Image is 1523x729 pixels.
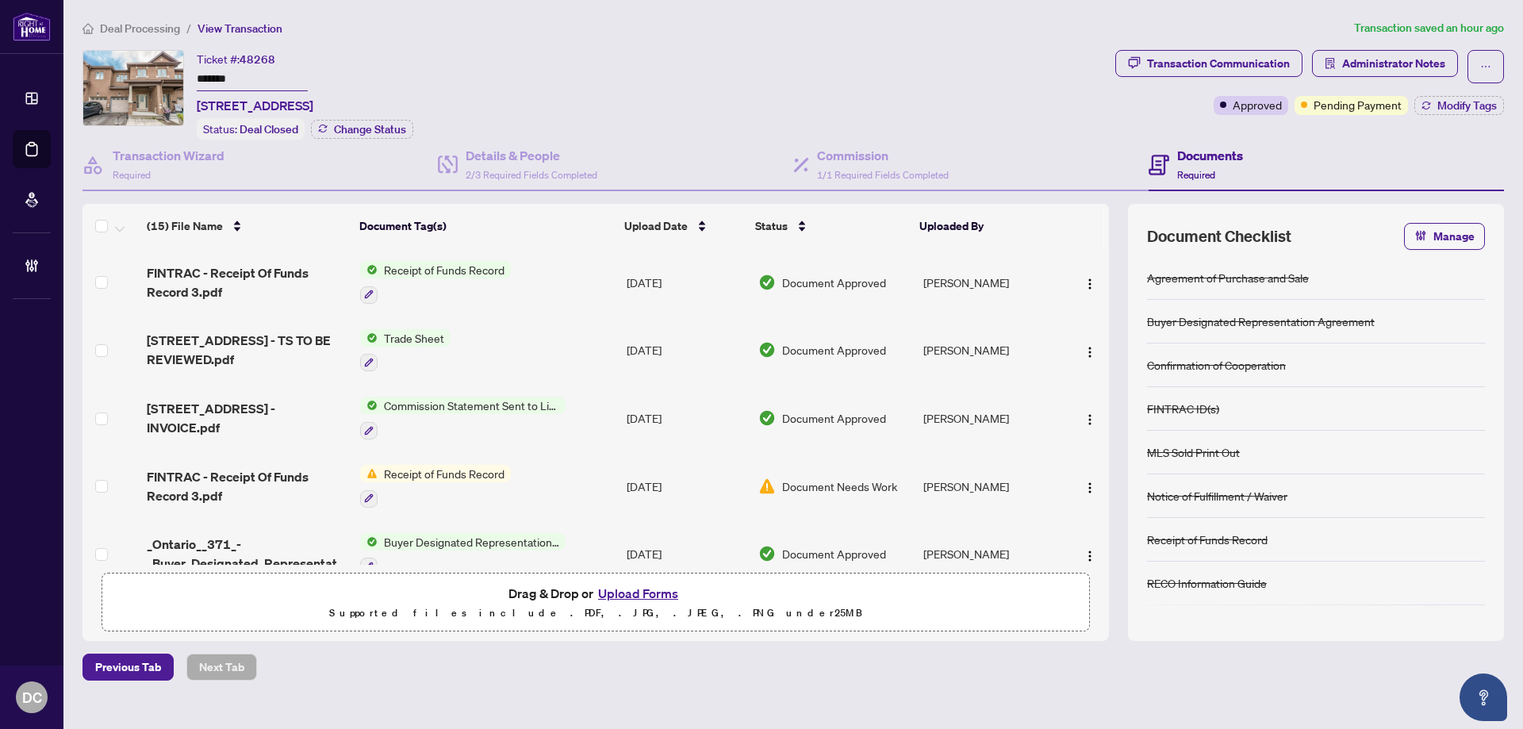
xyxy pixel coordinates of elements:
[1077,474,1103,499] button: Logo
[782,274,886,291] span: Document Approved
[758,274,776,291] img: Document Status
[240,122,298,136] span: Deal Closed
[1115,50,1302,77] button: Transaction Communication
[102,574,1089,632] span: Drag & Drop orUpload FormsSupported files include .PDF, .JPG, .JPEG, .PNG under25MB
[1084,482,1096,494] img: Logo
[186,654,257,681] button: Next Tab
[620,384,752,452] td: [DATE]
[758,545,776,562] img: Document Status
[755,217,788,235] span: Status
[1084,278,1096,290] img: Logo
[782,409,886,427] span: Document Approved
[758,478,776,495] img: Document Status
[197,118,305,140] div: Status:
[817,169,949,181] span: 1/1 Required Fields Completed
[360,397,566,439] button: Status IconCommission Statement Sent to Listing Brokerage
[1147,400,1219,417] div: FINTRAC ID(s)
[593,583,683,604] button: Upload Forms
[1460,673,1507,721] button: Open asap
[782,478,897,495] span: Document Needs Work
[360,329,378,347] img: Status Icon
[1077,405,1103,431] button: Logo
[378,261,511,278] span: Receipt of Funds Record
[917,452,1062,520] td: [PERSON_NAME]
[917,317,1062,385] td: [PERSON_NAME]
[1147,574,1267,592] div: RECO Information Guide
[1077,270,1103,295] button: Logo
[758,341,776,359] img: Document Status
[113,169,151,181] span: Required
[620,452,752,520] td: [DATE]
[913,204,1057,248] th: Uploaded By
[1147,443,1240,461] div: MLS Sold Print Out
[917,384,1062,452] td: [PERSON_NAME]
[1084,346,1096,359] img: Logo
[360,261,511,304] button: Status IconReceipt of Funds Record
[1414,96,1504,115] button: Modify Tags
[334,124,406,135] span: Change Status
[378,533,566,551] span: Buyer Designated Representation Agreement
[360,465,378,482] img: Status Icon
[240,52,275,67] span: 48268
[197,50,275,68] div: Ticket #:
[1354,19,1504,37] article: Transaction saved an hour ago
[917,248,1062,317] td: [PERSON_NAME]
[198,21,282,36] span: View Transaction
[147,535,347,573] span: _Ontario__371_-_Buyer_Designated_Representation_Agreement_-_Authority_for_Purch__2_.pdf
[360,533,378,551] img: Status Icon
[360,397,378,414] img: Status Icon
[1480,61,1491,72] span: ellipsis
[147,331,347,369] span: [STREET_ADDRESS] - TS TO BE REVIEWED.pdf
[353,204,619,248] th: Document Tag(s)
[147,467,347,505] span: FINTRAC - Receipt Of Funds Record 3.pdf
[140,204,353,248] th: (15) File Name
[1233,96,1282,113] span: Approved
[311,120,413,139] button: Change Status
[620,248,752,317] td: [DATE]
[508,583,683,604] span: Drag & Drop or
[378,465,511,482] span: Receipt of Funds Record
[620,317,752,385] td: [DATE]
[22,686,42,708] span: DC
[1312,50,1458,77] button: Administrator Notes
[147,399,347,437] span: [STREET_ADDRESS] - INVOICE.pdf
[782,545,886,562] span: Document Approved
[1147,356,1286,374] div: Confirmation of Cooperation
[113,146,224,165] h4: Transaction Wizard
[1325,58,1336,69] span: solution
[378,329,451,347] span: Trade Sheet
[1147,531,1268,548] div: Receipt of Funds Record
[1147,313,1375,330] div: Buyer Designated Representation Agreement
[100,21,180,36] span: Deal Processing
[749,204,913,248] th: Status
[147,263,347,301] span: FINTRAC - Receipt Of Funds Record 3.pdf
[1147,225,1291,247] span: Document Checklist
[360,261,378,278] img: Status Icon
[1437,100,1497,111] span: Modify Tags
[1084,413,1096,426] img: Logo
[1404,223,1485,250] button: Manage
[1177,146,1243,165] h4: Documents
[186,19,191,37] li: /
[1147,269,1309,286] div: Agreement of Purchase and Sale
[1342,51,1445,76] span: Administrator Notes
[620,520,752,589] td: [DATE]
[360,329,451,372] button: Status IconTrade Sheet
[82,654,174,681] button: Previous Tab
[1077,337,1103,363] button: Logo
[917,520,1062,589] td: [PERSON_NAME]
[1147,487,1287,505] div: Notice of Fulfillment / Waiver
[112,604,1080,623] p: Supported files include .PDF, .JPG, .JPEG, .PNG under 25 MB
[360,533,566,576] button: Status IconBuyer Designated Representation Agreement
[1314,96,1402,113] span: Pending Payment
[466,146,597,165] h4: Details & People
[758,409,776,427] img: Document Status
[1077,541,1103,566] button: Logo
[1177,169,1215,181] span: Required
[378,397,566,414] span: Commission Statement Sent to Listing Brokerage
[147,217,223,235] span: (15) File Name
[197,96,313,115] span: [STREET_ADDRESS]
[13,12,51,41] img: logo
[618,204,749,248] th: Upload Date
[83,51,183,125] img: IMG-X12158835_1.jpg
